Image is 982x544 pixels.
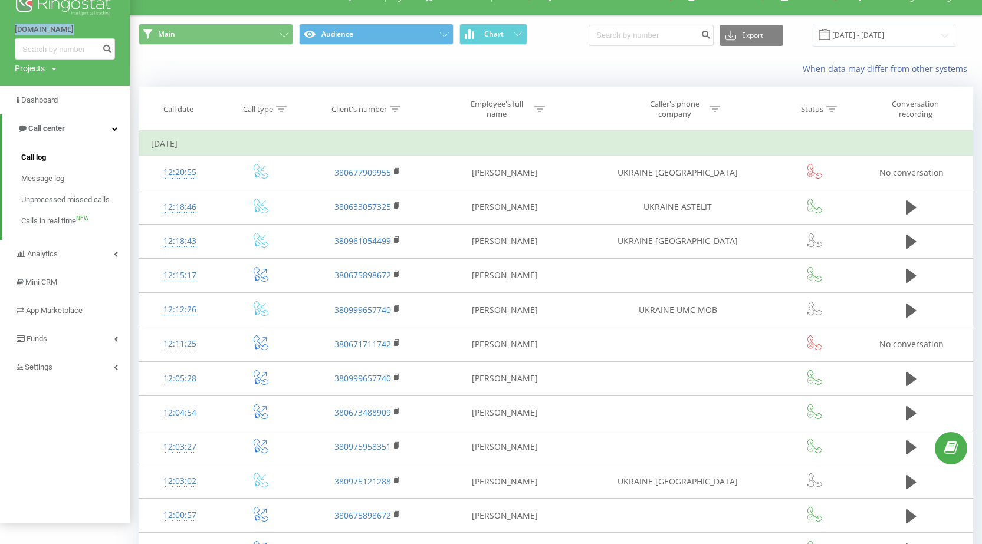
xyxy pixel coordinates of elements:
span: Settings [25,362,52,371]
span: No conversation [879,338,944,350]
td: [PERSON_NAME] [433,464,576,499]
a: Unprocessed missed calls [21,189,130,210]
div: 12:04:54 [151,401,208,424]
a: Call center [2,114,130,143]
a: 380677909955 [334,167,391,178]
div: 12:03:27 [151,436,208,459]
a: 380671711742 [334,338,391,350]
td: [PERSON_NAME] [433,361,576,395]
a: When data may differ from other systems [803,63,973,74]
button: Main [139,24,293,45]
a: [DOMAIN_NAME] [15,24,115,35]
div: 12:18:43 [151,230,208,253]
a: 380975121288 [334,476,391,487]
span: App Marketplace [26,306,83,315]
span: Message log [21,173,64,184]
div: Call type [243,104,273,114]
td: [DATE] [139,132,973,156]
span: Funds [27,334,47,343]
div: 12:05:28 [151,367,208,390]
a: 380633057325 [334,201,391,212]
div: 12:18:46 [151,196,208,219]
td: [PERSON_NAME] [433,293,576,327]
td: [PERSON_NAME] [433,190,576,224]
td: [PERSON_NAME] [433,499,576,533]
a: 380675898672 [334,269,391,281]
td: [PERSON_NAME] [433,224,576,258]
input: Search by number [15,38,115,60]
div: 12:00:57 [151,504,208,527]
a: 380999657740 [334,304,391,315]
span: Call log [21,151,46,163]
td: [PERSON_NAME] [433,395,576,430]
div: Projects [15,62,45,74]
a: 380975958351 [334,441,391,452]
span: Dashboard [21,95,58,104]
td: [PERSON_NAME] [433,258,576,292]
a: 380673488909 [334,407,391,418]
td: UKRAINE UMC MOB [576,293,780,327]
div: Status [801,104,823,114]
span: Mini CRM [25,278,57,286]
input: Search by number [589,25,714,46]
span: No conversation [879,167,944,178]
div: Conversation recording [877,99,954,119]
td: UKRAINE ASTELIT [576,190,780,224]
div: 12:03:02 [151,470,208,493]
span: Unprocessed missed calls [21,194,110,206]
span: Calls in real time [21,215,76,227]
span: Call center [28,124,65,133]
button: Chart [459,24,527,45]
td: [PERSON_NAME] [433,327,576,361]
span: Analytics [27,249,58,258]
div: Call date [163,104,193,114]
span: Main [158,29,175,39]
a: 380675898672 [334,510,391,521]
span: Chart [484,30,504,38]
a: Message log [21,168,130,189]
a: Call log [21,147,130,168]
button: Audience [299,24,454,45]
div: 12:20:55 [151,161,208,184]
td: UKRAINE [GEOGRAPHIC_DATA] [576,224,780,258]
div: Client's number [331,104,387,114]
div: 12:11:25 [151,332,208,355]
a: 380961054499 [334,235,391,246]
div: 12:15:17 [151,264,208,287]
td: UKRAINE [GEOGRAPHIC_DATA] [576,156,780,190]
button: Export [720,25,783,46]
div: 12:12:26 [151,298,208,321]
td: UKRAINE [GEOGRAPHIC_DATA] [576,464,780,499]
td: [PERSON_NAME] [433,430,576,464]
a: Calls in real timeNEW [21,210,130,232]
div: Employee's full name [462,99,531,119]
div: Caller's phone company [643,99,707,119]
td: [PERSON_NAME] [433,156,576,190]
a: 380999657740 [334,372,391,384]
